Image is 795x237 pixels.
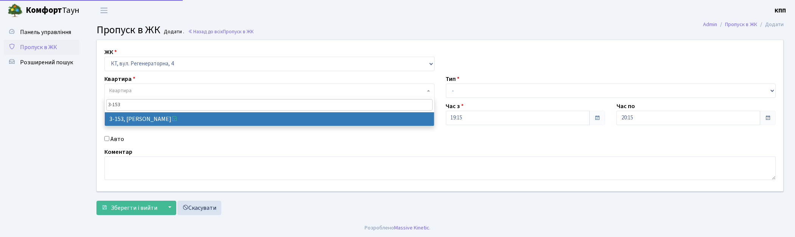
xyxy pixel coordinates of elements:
[446,74,460,84] label: Тип
[95,4,113,17] button: Переключити навігацію
[692,17,795,33] nav: breadcrumb
[8,3,23,18] img: logo.png
[725,20,757,28] a: Пропуск в ЖК
[26,4,62,16] b: Комфорт
[111,204,157,212] span: Зберегти і вийти
[104,48,117,57] label: ЖК
[20,28,71,36] span: Панель управління
[163,29,185,35] small: Додати .
[26,4,79,17] span: Таун
[4,40,79,55] a: Пропуск в ЖК
[446,102,464,111] label: Час з
[105,112,434,126] li: 3-153, [PERSON_NAME]
[757,20,784,29] li: Додати
[109,87,132,94] span: Квартира
[110,135,124,144] label: Авто
[4,25,79,40] a: Панель управління
[104,74,135,84] label: Квартира
[703,20,717,28] a: Admin
[365,224,430,232] div: Розроблено .
[96,22,160,37] span: Пропуск в ЖК
[616,102,635,111] label: Час по
[188,28,254,35] a: Назад до всіхПропуск в ЖК
[96,201,162,215] button: Зберегти і вийти
[4,55,79,70] a: Розширений пошук
[223,28,254,35] span: Пропуск в ЖК
[20,58,73,67] span: Розширений пошук
[177,201,221,215] a: Скасувати
[775,6,786,15] a: КПП
[104,147,132,156] label: Коментар
[20,43,57,51] span: Пропуск в ЖК
[394,224,429,232] a: Massive Kinetic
